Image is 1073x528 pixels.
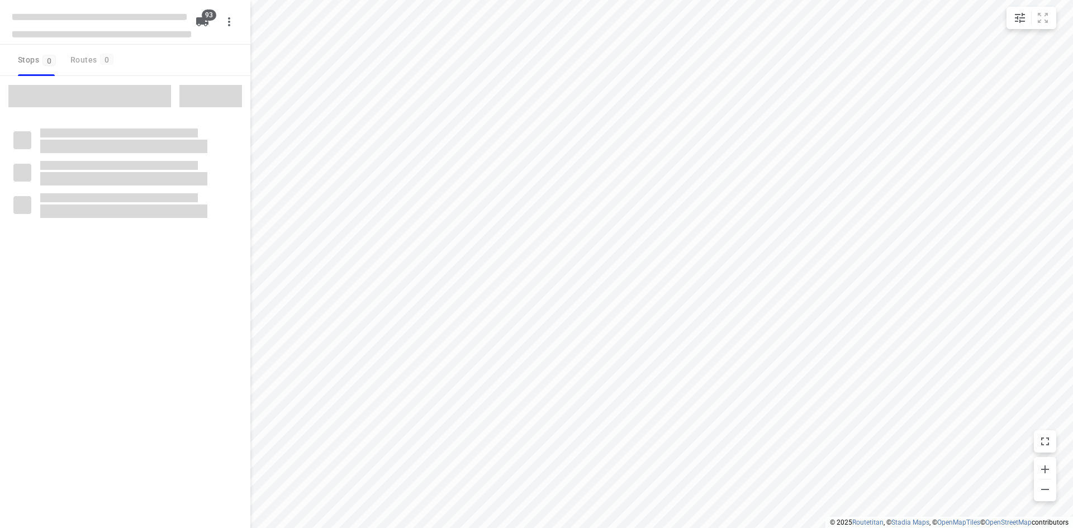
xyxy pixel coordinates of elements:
a: Stadia Maps [891,519,929,526]
li: © 2025 , © , © © contributors [830,519,1069,526]
a: OpenStreetMap [985,519,1032,526]
a: Routetitan [852,519,884,526]
div: small contained button group [1006,7,1056,29]
button: Map settings [1009,7,1031,29]
a: OpenMapTiles [937,519,980,526]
